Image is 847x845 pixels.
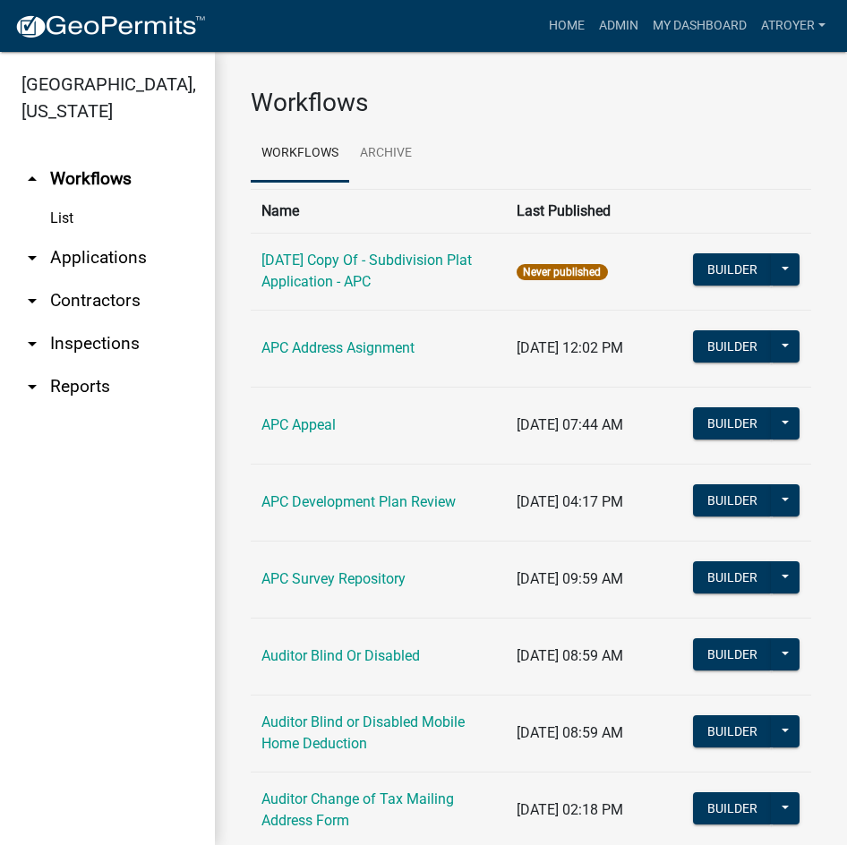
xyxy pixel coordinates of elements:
span: [DATE] 09:59 AM [517,570,623,587]
a: Admin [592,9,646,43]
span: [DATE] 12:02 PM [517,339,623,356]
button: Builder [693,792,772,824]
span: [DATE] 07:44 AM [517,416,623,433]
i: arrow_drop_up [21,168,43,190]
a: APC Survey Repository [261,570,406,587]
a: Auditor Blind Or Disabled [261,647,420,664]
i: arrow_drop_down [21,247,43,269]
span: [DATE] 04:17 PM [517,493,623,510]
a: Home [542,9,592,43]
a: APC Appeal [261,416,336,433]
a: Auditor Change of Tax Mailing Address Form [261,790,454,829]
th: Last Published [506,189,681,233]
h3: Workflows [251,88,811,118]
span: Never published [517,264,607,280]
button: Builder [693,715,772,747]
th: Name [251,189,506,233]
i: arrow_drop_down [21,290,43,312]
a: atroyer [754,9,833,43]
button: Builder [693,253,772,286]
span: [DATE] 08:59 AM [517,724,623,741]
button: Builder [693,484,772,516]
a: APC Development Plan Review [261,493,456,510]
button: Builder [693,330,772,363]
a: Archive [349,125,423,183]
i: arrow_drop_down [21,376,43,397]
a: APC Address Asignment [261,339,415,356]
a: [DATE] Copy Of - Subdivision Plat Application - APC [261,252,472,290]
button: Builder [693,561,772,593]
button: Builder [693,638,772,670]
a: Auditor Blind or Disabled Mobile Home Deduction [261,713,465,752]
button: Builder [693,407,772,440]
a: My Dashboard [646,9,754,43]
span: [DATE] 02:18 PM [517,801,623,818]
span: [DATE] 08:59 AM [517,647,623,664]
a: Workflows [251,125,349,183]
i: arrow_drop_down [21,333,43,354]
